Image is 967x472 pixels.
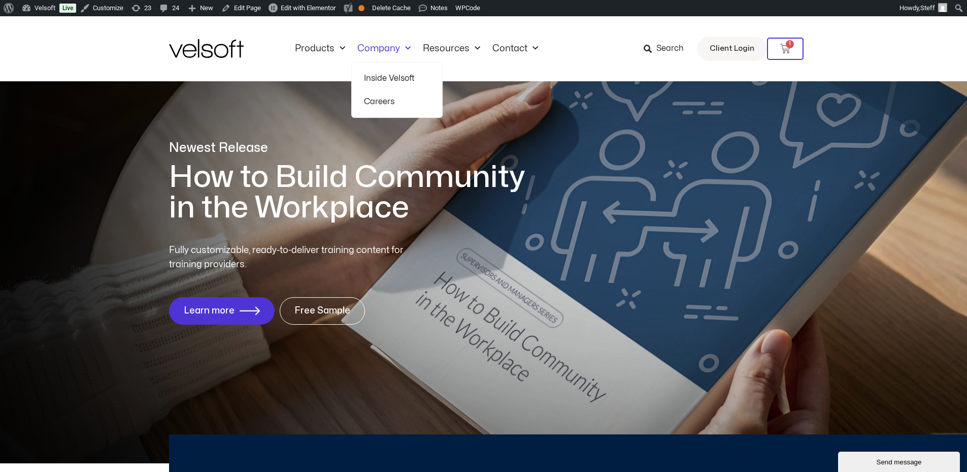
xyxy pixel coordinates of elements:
[294,306,350,316] span: Free Sample
[417,43,486,54] a: ResourcesMenu Toggle
[351,62,443,118] ul: CompanyMenu Toggle
[364,90,430,113] a: Careers
[169,139,540,157] p: Newest Release
[289,43,351,54] a: ProductsMenu Toggle
[59,4,76,13] a: Live
[184,306,235,316] span: Learn more
[656,42,684,55] span: Search
[710,42,754,55] span: Client Login
[786,40,794,48] span: 1
[364,67,430,90] a: Inside Velsoft
[351,43,417,54] a: CompanyMenu Toggle
[697,37,767,61] a: Client Login
[838,450,962,472] iframe: chat widget
[358,5,364,11] div: OK
[644,40,691,57] a: Search
[169,162,540,223] h1: How to Build Community in the Workplace
[289,43,544,54] nav: Menu
[169,297,275,325] a: Learn more
[169,243,422,272] p: Fully customizable, ready-to-deliver training content for training providers.
[486,43,544,54] a: ContactMenu Toggle
[767,38,804,60] a: 1
[281,4,336,12] span: Edit with Elementor
[280,297,365,325] a: Free Sample
[169,39,244,58] img: Velsoft Training Materials
[920,4,935,12] span: Steff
